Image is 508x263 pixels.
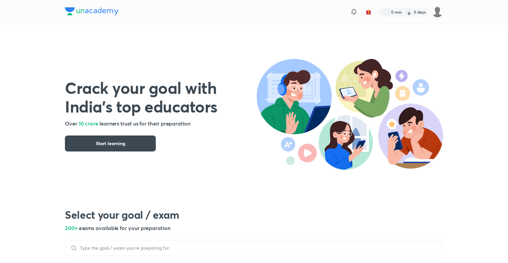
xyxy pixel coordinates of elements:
span: exams available for your preparation [79,224,170,231]
button: avatar [363,7,374,17]
button: Start learning [65,135,156,151]
h5: 200+ [65,224,443,232]
img: Farhan Niazi [432,6,443,18]
img: Company Logo [65,7,119,15]
span: 10 crore [79,120,98,127]
h2: Select your goal / exam [65,208,443,221]
a: Company Logo [65,7,119,17]
img: streak [406,9,412,15]
input: Type the goal / exam you’re preparing for [77,245,437,251]
h5: Over learners trust us for their preparation [65,120,257,128]
img: header [257,59,443,170]
h1: Crack your goal with India’s top educators [65,78,257,116]
span: Start learning [96,140,125,147]
img: avatar [366,9,372,15]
